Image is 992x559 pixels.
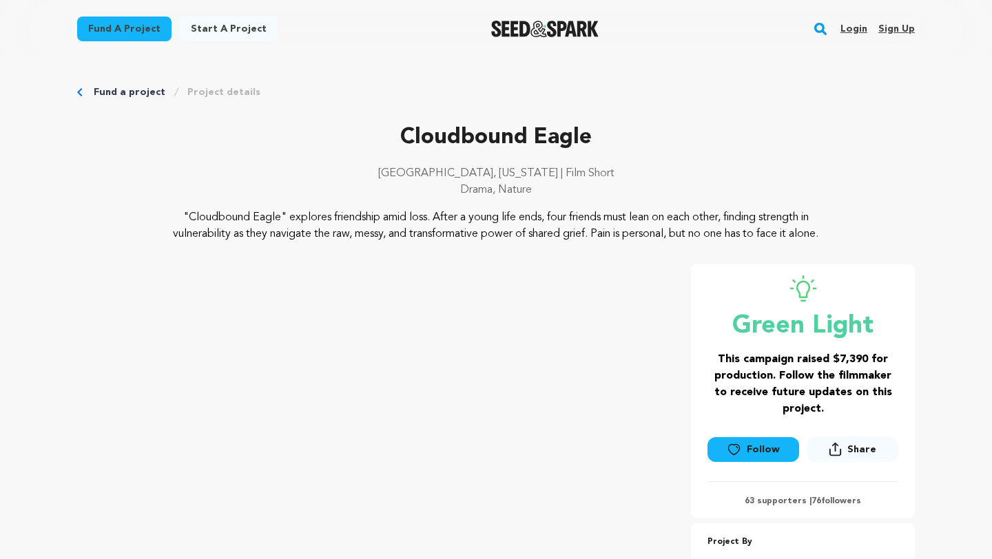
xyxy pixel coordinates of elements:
[491,21,599,37] a: Seed&Spark Homepage
[840,18,867,40] a: Login
[707,351,898,417] h3: This campaign raised $7,390 for production. Follow the filmmaker to receive future updates on thi...
[707,534,898,550] p: Project By
[180,17,278,41] a: Start a project
[161,209,831,242] p: "Cloudbound Eagle" explores friendship amid loss. After a young life ends, four friends must lean...
[94,85,165,99] a: Fund a project
[807,436,898,467] span: Share
[77,85,915,99] div: Breadcrumb
[707,313,898,340] p: Green Light
[707,437,798,462] a: Follow
[847,443,876,456] span: Share
[187,85,260,99] a: Project details
[77,121,915,154] p: Cloudbound Eagle
[77,165,915,182] p: [GEOGRAPHIC_DATA], [US_STATE] | Film Short
[807,436,898,462] button: Share
[77,17,172,41] a: Fund a project
[77,182,915,198] p: Drama, Nature
[707,496,898,507] p: 63 supporters | followers
[878,18,915,40] a: Sign up
[491,21,599,37] img: Seed&Spark Logo Dark Mode
[812,497,821,505] span: 76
